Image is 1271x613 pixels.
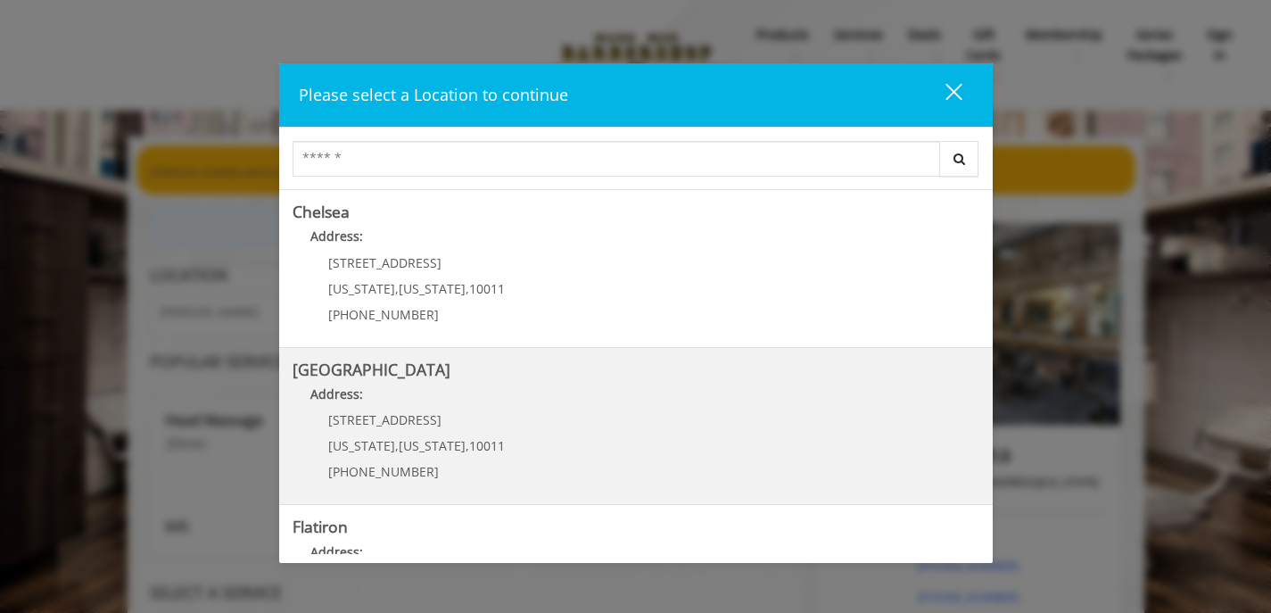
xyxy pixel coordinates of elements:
[310,385,363,402] b: Address:
[466,280,469,297] span: ,
[293,141,979,186] div: Center Select
[399,437,466,454] span: [US_STATE]
[299,84,568,105] span: Please select a Location to continue
[328,254,442,271] span: [STREET_ADDRESS]
[328,306,439,323] span: [PHONE_NUMBER]
[328,463,439,480] span: [PHONE_NUMBER]
[469,280,505,297] span: 10011
[925,82,961,109] div: close dialog
[949,153,970,165] i: Search button
[328,280,395,297] span: [US_STATE]
[293,359,450,380] b: [GEOGRAPHIC_DATA]
[469,437,505,454] span: 10011
[466,437,469,454] span: ,
[310,228,363,244] b: Address:
[399,280,466,297] span: [US_STATE]
[395,437,399,454] span: ,
[293,141,940,177] input: Search Center
[328,437,395,454] span: [US_STATE]
[293,201,350,222] b: Chelsea
[310,543,363,560] b: Address:
[328,411,442,428] span: [STREET_ADDRESS]
[395,280,399,297] span: ,
[293,516,348,537] b: Flatiron
[912,77,973,113] button: close dialog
